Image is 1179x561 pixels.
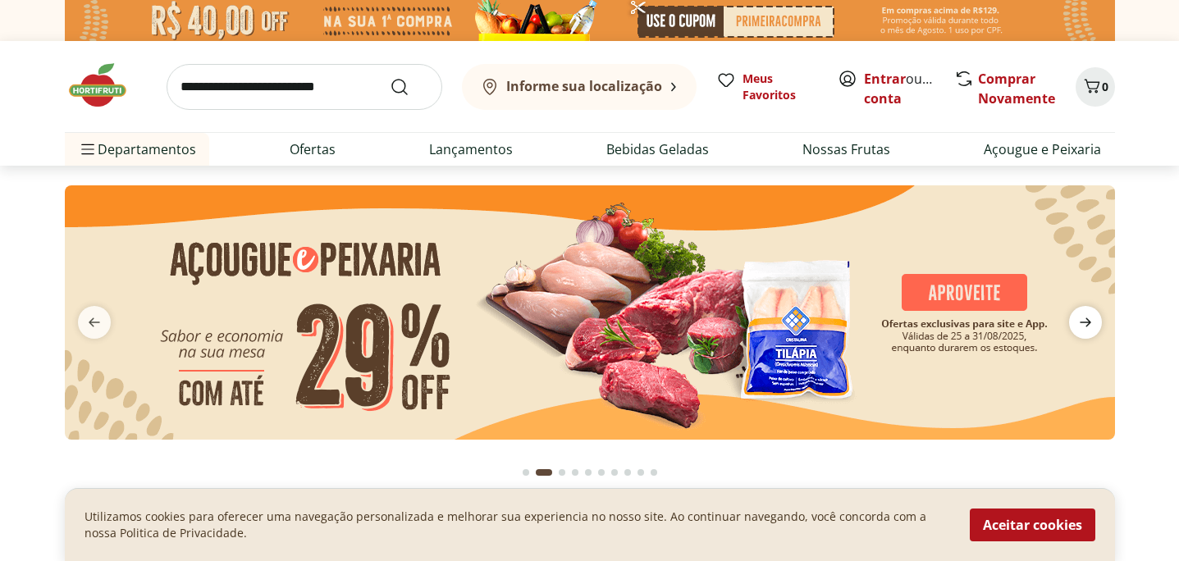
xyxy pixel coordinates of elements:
button: Go to page 4 from fs-carousel [569,453,582,492]
button: Go to page 7 from fs-carousel [608,453,621,492]
span: Departamentos [78,130,196,169]
button: Go to page 8 from fs-carousel [621,453,634,492]
button: Go to page 1 from fs-carousel [519,453,532,492]
a: Nossas Frutas [802,139,890,159]
a: Comprar Novamente [978,70,1055,107]
a: Meus Favoritos [716,71,818,103]
button: Submit Search [390,77,429,97]
a: Açougue e Peixaria [984,139,1101,159]
button: Go to page 10 from fs-carousel [647,453,660,492]
button: Carrinho [1076,67,1115,107]
a: Criar conta [864,70,954,107]
a: Lançamentos [429,139,513,159]
a: Bebidas Geladas [606,139,709,159]
button: Current page from fs-carousel [532,453,555,492]
input: search [167,64,442,110]
button: previous [65,306,124,339]
button: Menu [78,130,98,169]
button: next [1056,306,1115,339]
button: Go to page 3 from fs-carousel [555,453,569,492]
img: açougue [65,185,1115,440]
button: Go to page 5 from fs-carousel [582,453,595,492]
a: Entrar [864,70,906,88]
button: Aceitar cookies [970,509,1095,541]
button: Go to page 6 from fs-carousel [595,453,608,492]
img: Hortifruti [65,61,147,110]
button: Go to page 9 from fs-carousel [634,453,647,492]
span: Meus Favoritos [743,71,818,103]
a: Ofertas [290,139,336,159]
button: Informe sua localização [462,64,697,110]
span: ou [864,69,937,108]
p: Utilizamos cookies para oferecer uma navegação personalizada e melhorar sua experiencia no nosso ... [85,509,950,541]
span: 0 [1102,79,1108,94]
b: Informe sua localização [506,77,662,95]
